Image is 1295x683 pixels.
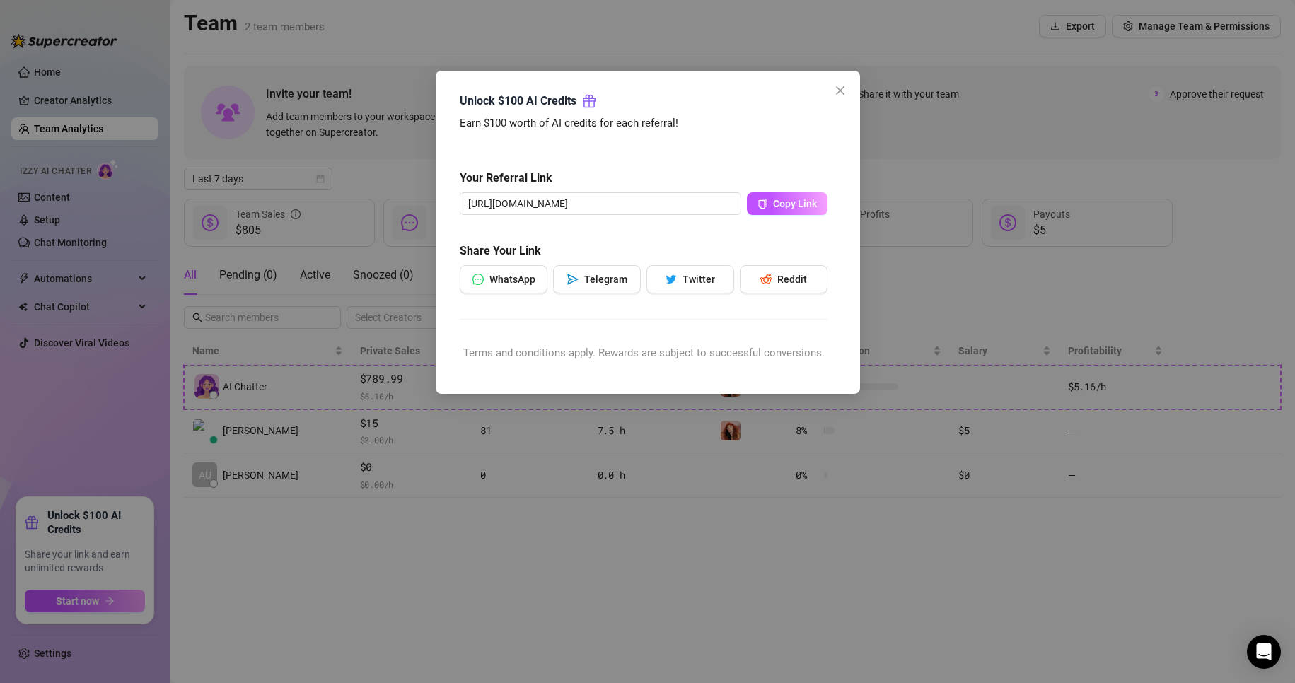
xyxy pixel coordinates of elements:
button: Close [829,79,852,102]
h5: Share Your Link [460,243,827,259]
div: Earn $100 worth of AI credits for each referral! [460,115,827,132]
span: message [472,274,483,285]
div: Terms and conditions apply. Rewards are subject to successful conversions. [460,345,827,362]
span: Close [829,85,852,96]
button: twitterTwitter [646,265,734,293]
span: Reddit [777,274,807,285]
button: Copy Link [747,192,827,215]
h5: Your Referral Link [460,170,827,187]
span: send [567,274,578,285]
strong: Unlock $100 AI Credits [460,94,576,107]
span: Telegram [583,274,627,285]
span: Twitter [683,274,715,285]
span: gift [582,94,596,108]
span: WhatsApp [489,274,535,285]
button: messageWhatsApp [460,265,547,293]
span: reddit [760,274,772,285]
div: Open Intercom Messenger [1247,635,1281,669]
span: copy [757,199,767,209]
button: sendTelegram [553,265,641,293]
span: close [835,85,846,96]
button: redditReddit [740,265,827,293]
span: twitter [666,274,677,285]
span: Copy Link [773,198,817,209]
